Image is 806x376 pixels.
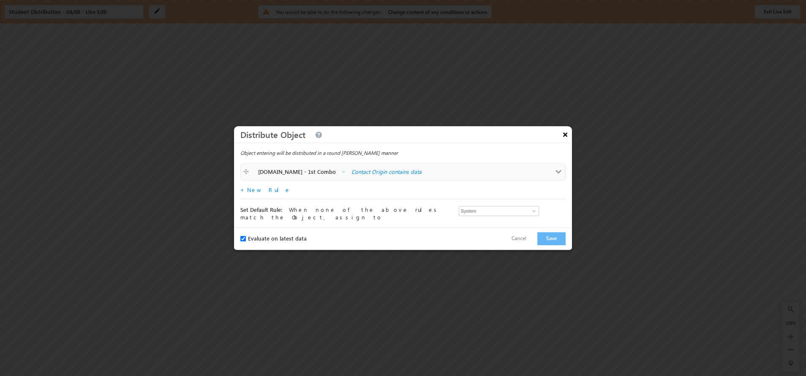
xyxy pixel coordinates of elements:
a: [DOMAIN_NAME] - 1st Combo - Contact Origin contains data [241,164,565,181]
a: New Rule [247,186,291,193]
label: [DOMAIN_NAME] - 1st Combo [258,168,336,176]
span: - [343,168,345,175]
input: Type to Search [459,206,539,216]
div: Object entering will be distributed in a round [PERSON_NAME] manner [240,149,566,157]
label: Evaluate on latest data [248,235,307,242]
h3: Distribute Object [240,127,305,142]
span: + [240,186,291,193]
button: × [558,127,572,142]
span: When none of the above rules match the Object, assign to [240,206,440,221]
label: Contact Origin contains data [351,168,520,176]
button: Save [537,232,566,245]
button: Cancel [503,233,535,245]
span: Set Default Rule: [240,206,282,213]
a: Show All Items [528,207,538,215]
